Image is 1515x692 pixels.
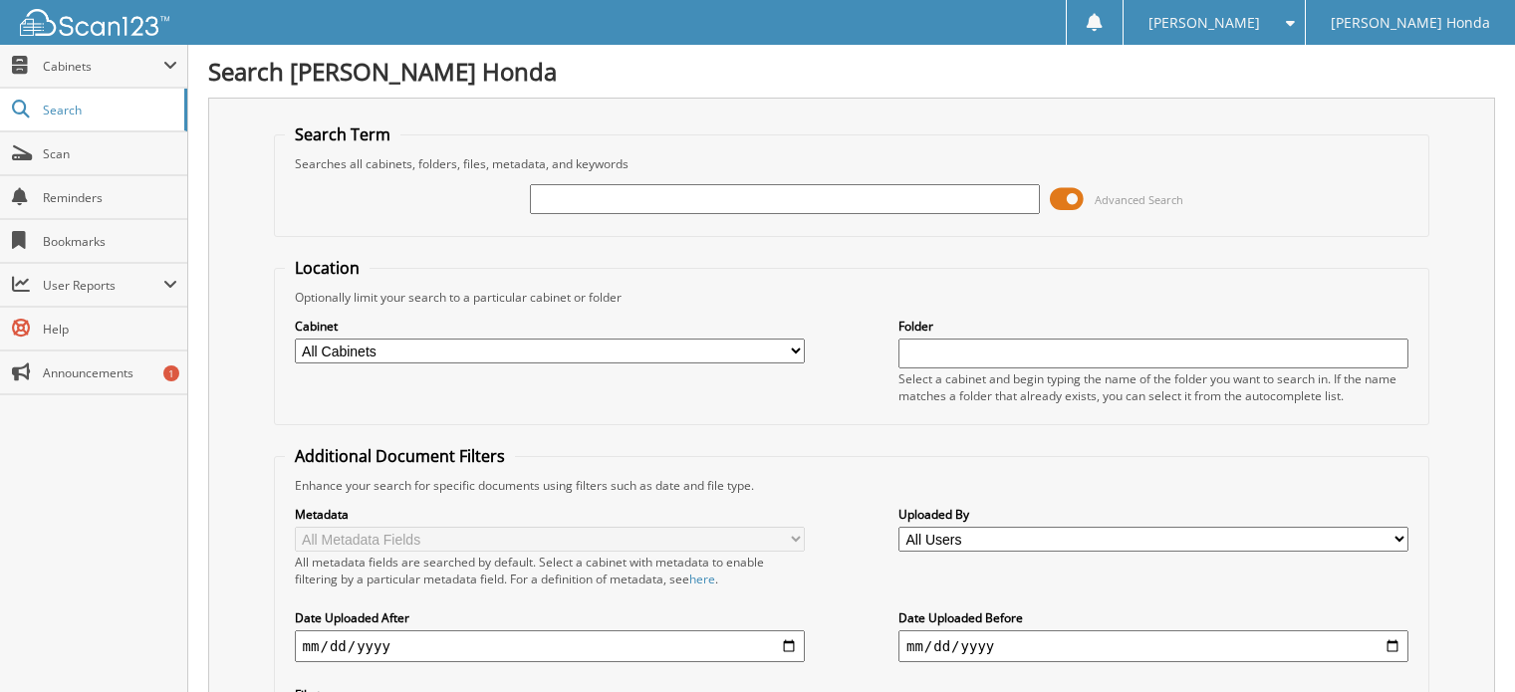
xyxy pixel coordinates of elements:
span: Search [43,102,174,118]
label: Date Uploaded After [295,609,805,626]
div: Optionally limit your search to a particular cabinet or folder [285,289,1419,306]
div: Select a cabinet and begin typing the name of the folder you want to search in. If the name match... [898,370,1408,404]
input: end [898,630,1408,662]
span: [PERSON_NAME] [1148,17,1260,29]
span: Scan [43,145,177,162]
span: Advanced Search [1095,192,1183,207]
span: User Reports [43,277,163,294]
input: start [295,630,805,662]
label: Folder [898,318,1408,335]
legend: Search Term [285,123,400,145]
a: here [689,571,715,587]
span: Help [43,321,177,338]
span: Announcements [43,364,177,381]
div: Searches all cabinets, folders, files, metadata, and keywords [285,155,1419,172]
div: All metadata fields are searched by default. Select a cabinet with metadata to enable filtering b... [295,554,805,587]
label: Cabinet [295,318,805,335]
div: Enhance your search for specific documents using filters such as date and file type. [285,477,1419,494]
span: Reminders [43,189,177,206]
label: Date Uploaded Before [898,609,1408,626]
div: 1 [163,365,179,381]
span: Cabinets [43,58,163,75]
label: Metadata [295,506,805,523]
h1: Search [PERSON_NAME] Honda [208,55,1495,88]
span: Bookmarks [43,233,177,250]
img: scan123-logo-white.svg [20,9,169,36]
span: [PERSON_NAME] Honda [1331,17,1490,29]
label: Uploaded By [898,506,1408,523]
legend: Additional Document Filters [285,445,515,467]
legend: Location [285,257,370,279]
